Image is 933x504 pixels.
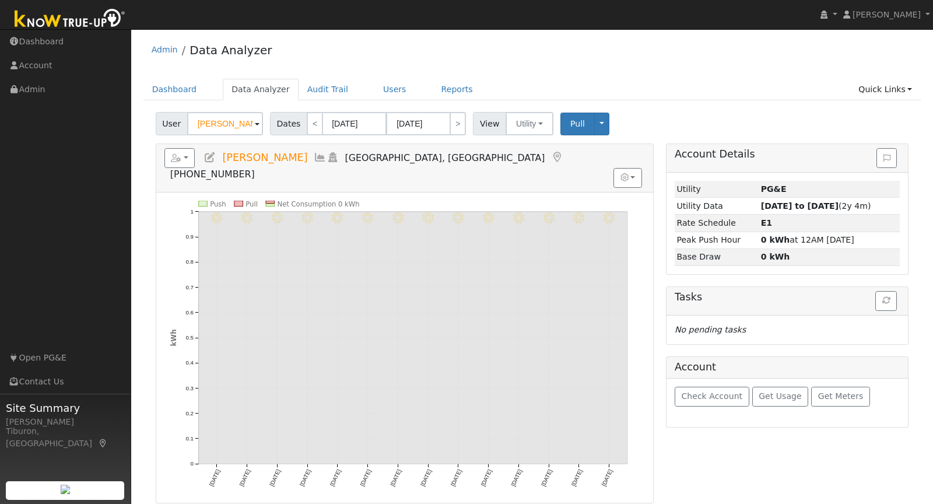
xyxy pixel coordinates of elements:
[675,291,900,303] h5: Tasks
[876,148,897,168] button: Issue History
[185,435,194,442] text: 0.1
[570,468,584,488] text: [DATE]
[156,112,188,135] span: User
[560,113,595,135] button: Pull
[6,400,125,416] span: Site Summary
[675,232,759,249] td: Peak Push Hour
[152,45,178,54] a: Admin
[570,119,585,128] span: Pull
[675,361,716,373] h5: Account
[374,79,415,100] a: Users
[327,152,339,163] a: Login As (last Never)
[98,439,108,448] a: Map
[752,387,809,407] button: Get Usage
[170,169,255,180] span: [PHONE_NUMBER]
[190,460,194,467] text: 0
[675,198,759,215] td: Utility Data
[761,201,871,211] span: (2y 4m)
[208,468,221,488] text: [DATE]
[540,468,553,488] text: [DATE]
[190,43,272,57] a: Data Analyzer
[875,291,897,311] button: Refresh
[277,200,359,208] text: Net Consumption 0 kWh
[359,468,372,488] text: [DATE]
[811,387,870,407] button: Get Meters
[450,468,463,488] text: [DATE]
[480,468,493,488] text: [DATE]
[473,112,506,135] span: View
[675,181,759,198] td: Utility
[299,468,312,488] text: [DATE]
[550,152,563,163] a: Map
[601,468,614,488] text: [DATE]
[6,416,125,428] div: [PERSON_NAME]
[185,359,194,366] text: 0.4
[299,79,357,100] a: Audit Trail
[345,152,545,163] span: [GEOGRAPHIC_DATA], [GEOGRAPHIC_DATA]
[61,485,70,494] img: retrieve
[185,410,194,416] text: 0.2
[681,391,742,401] span: Check Account
[759,232,900,249] td: at 12AM [DATE]
[314,152,327,163] a: Multi-Series Graph
[185,233,194,240] text: 0.9
[9,6,131,33] img: Know True-Up
[245,200,258,208] text: Pull
[268,468,282,488] text: [DATE]
[675,215,759,232] td: Rate Schedule
[307,112,323,135] a: <
[506,112,553,135] button: Utility
[185,385,194,391] text: 0.3
[675,148,900,160] h5: Account Details
[210,200,226,208] text: Push
[850,79,921,100] a: Quick Links
[675,387,749,407] button: Check Account
[510,468,524,488] text: [DATE]
[761,201,839,211] strong: [DATE] to [DATE]
[169,330,177,346] text: kWh
[761,218,772,228] strong: G
[185,334,194,341] text: 0.5
[270,112,307,135] span: Dates
[818,391,864,401] span: Get Meters
[223,79,299,100] a: Data Analyzer
[675,249,759,265] td: Base Draw
[433,79,482,100] a: Reports
[761,235,790,244] strong: 0 kWh
[761,252,790,261] strong: 0 kWh
[190,208,193,215] text: 1
[6,425,125,450] div: Tiburon, [GEOGRAPHIC_DATA]
[759,391,801,401] span: Get Usage
[450,112,466,135] a: >
[185,284,194,290] text: 0.7
[329,468,342,488] text: [DATE]
[222,152,307,163] span: [PERSON_NAME]
[143,79,206,100] a: Dashboard
[238,468,251,488] text: [DATE]
[187,112,263,135] input: Select a User
[204,152,216,163] a: Edit User (29177)
[761,184,787,194] strong: ID: 16612913, authorized: 04/28/25
[675,325,746,334] i: No pending tasks
[853,10,921,19] span: [PERSON_NAME]
[389,468,402,488] text: [DATE]
[419,468,433,488] text: [DATE]
[185,258,194,265] text: 0.8
[185,309,194,316] text: 0.6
